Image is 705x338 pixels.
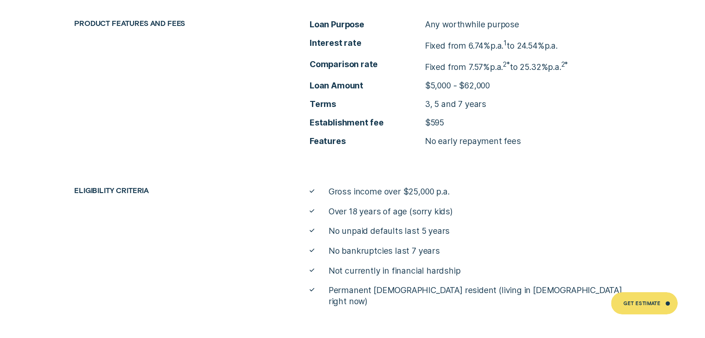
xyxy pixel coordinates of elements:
span: Loan Purpose [310,19,425,30]
span: p.a. [548,62,561,72]
div: Product features and fees [70,19,258,28]
sup: 1 [503,39,507,47]
span: Per Annum [544,41,557,50]
span: Features [310,136,425,147]
p: $595 [425,117,444,128]
p: 3, 5 and 7 years [425,99,486,110]
div: Eligibility criteria [70,186,258,195]
p: No early repayment fees [425,136,521,147]
p: Fixed from 7.57% to 25.32% [425,59,568,73]
span: Not currently in financial hardship [329,265,461,276]
span: p.a. [490,62,503,72]
span: Over 18 years of age (sorry kids) [329,206,453,217]
span: p.a. [490,41,503,50]
span: Per Annum [490,41,503,50]
span: Per Annum [490,62,503,72]
p: $5,000 - $62,000 [425,80,490,91]
span: No unpaid defaults last 5 years [329,225,450,237]
span: Establishment fee [310,117,425,128]
span: Loan Amount [310,80,425,91]
a: Get Estimate [611,292,678,314]
span: No bankruptcies last 7 years [329,245,440,257]
span: Interest rate [310,38,425,49]
span: Gross income over $25,000 p.a. [329,186,450,197]
span: Comparison rate [310,59,425,70]
p: Fixed from 6.74% to 24.54% [425,38,558,51]
span: Permanent [DEMOGRAPHIC_DATA] resident (living in [DEMOGRAPHIC_DATA] right now) [329,285,631,307]
span: Per Annum [548,62,561,72]
span: p.a. [544,41,557,50]
p: Any worthwhile purpose [425,19,519,30]
span: Terms [310,99,425,110]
